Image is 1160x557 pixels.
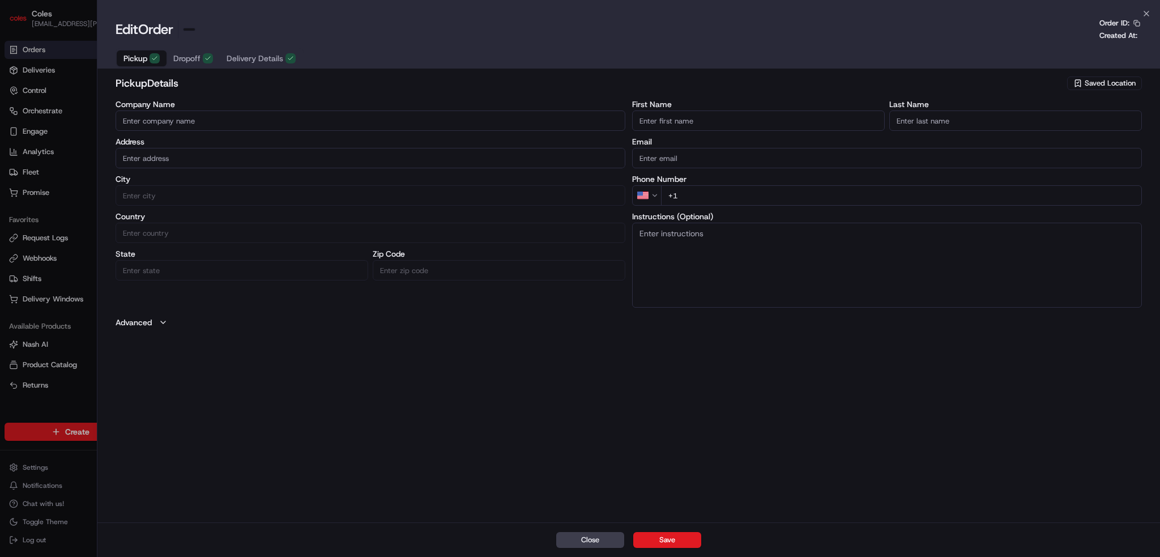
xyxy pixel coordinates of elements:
[113,192,137,201] span: Pylon
[632,110,885,131] input: Enter first name
[889,100,1142,108] label: Last Name
[116,223,625,243] input: Enter country
[632,138,1142,146] label: Email
[632,148,1142,168] input: Enter email
[1085,78,1136,88] span: Saved Location
[173,53,201,64] span: Dropoff
[116,138,625,146] label: Address
[107,164,182,176] span: API Documentation
[556,532,624,548] button: Close
[116,317,152,328] label: Advanced
[11,11,34,34] img: Nash
[123,53,147,64] span: Pickup
[1067,75,1142,91] button: Saved Location
[96,165,105,175] div: 💻
[11,45,206,63] p: Welcome 👋
[633,532,701,548] button: Save
[116,148,625,168] input: Enter address
[116,110,625,131] input: Enter company name
[116,212,625,220] label: Country
[116,20,173,39] h1: Edit
[661,185,1142,206] input: Enter phone number
[373,260,625,280] input: Enter zip code
[116,175,625,183] label: City
[23,164,87,176] span: Knowledge Base
[11,108,32,129] img: 1736555255976-a54dd68f-1ca7-489b-9aae-adbdc363a1c4
[116,185,625,206] input: Enter city
[7,160,91,180] a: 📗Knowledge Base
[373,250,625,258] label: Zip Code
[227,53,283,64] span: Delivery Details
[116,250,368,258] label: State
[39,120,143,129] div: We're available if you need us!
[116,100,625,108] label: Company Name
[632,212,1142,220] label: Instructions (Optional)
[138,20,173,39] span: Order
[116,317,1142,328] button: Advanced
[91,160,186,180] a: 💻API Documentation
[889,110,1142,131] input: Enter last name
[632,175,1142,183] label: Phone Number
[29,73,204,85] input: Got a question? Start typing here...
[11,165,20,175] div: 📗
[80,192,137,201] a: Powered byPylon
[39,108,186,120] div: Start new chat
[193,112,206,125] button: Start new chat
[632,100,885,108] label: First Name
[116,75,1065,91] h2: pickup Details
[1099,18,1129,28] p: Order ID:
[1099,31,1137,41] p: Created At:
[116,260,368,280] input: Enter state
